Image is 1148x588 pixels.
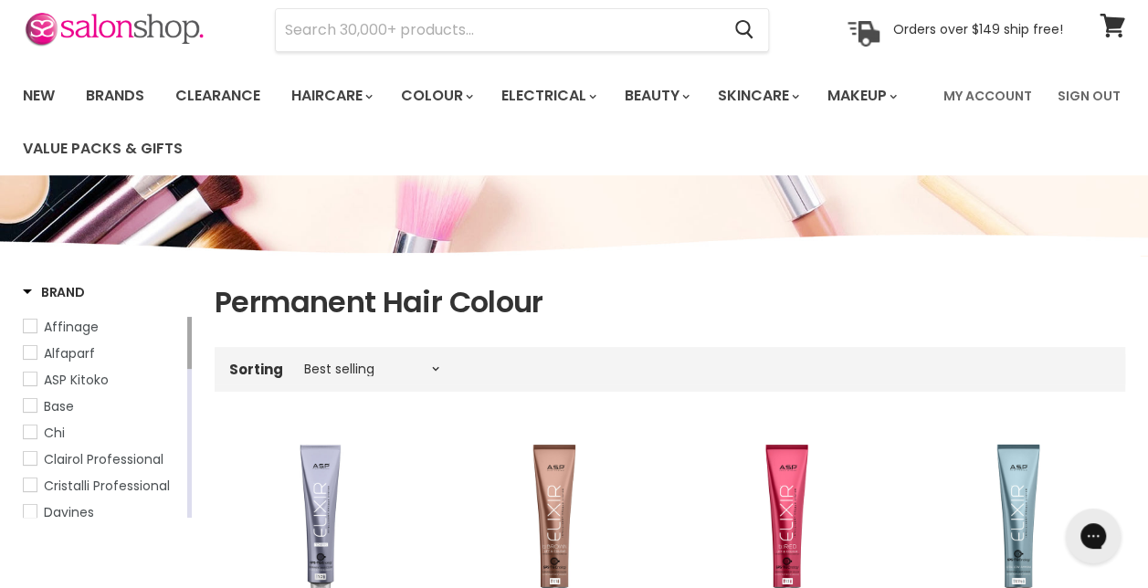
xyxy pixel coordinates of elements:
[23,317,184,337] a: Affinage
[1057,502,1130,570] iframe: Gorgias live chat messenger
[44,503,94,521] span: Davines
[9,77,68,115] a: New
[229,362,283,377] label: Sorting
[23,396,184,416] a: Base
[23,283,85,301] h3: Brand
[23,449,184,469] a: Clairol Professional
[215,283,1125,321] h1: Permanent Hair Colour
[44,477,170,495] span: Cristalli Professional
[9,130,196,168] a: Value Packs & Gifts
[275,8,769,52] form: Product
[44,424,65,442] span: Chi
[704,77,810,115] a: Skincare
[23,423,184,443] a: Chi
[893,21,1063,37] p: Orders over $149 ship free!
[387,77,484,115] a: Colour
[488,77,607,115] a: Electrical
[23,476,184,496] a: Cristalli Professional
[44,397,74,415] span: Base
[23,502,184,522] a: Davines
[72,77,158,115] a: Brands
[23,370,184,390] a: ASP Kitoko
[44,371,109,389] span: ASP Kitoko
[23,343,184,363] a: Alfaparf
[278,77,384,115] a: Haircare
[1047,77,1132,115] a: Sign Out
[9,69,932,175] ul: Main menu
[44,344,95,362] span: Alfaparf
[276,9,720,51] input: Search
[162,77,274,115] a: Clearance
[932,77,1043,115] a: My Account
[720,9,768,51] button: Search
[611,77,700,115] a: Beauty
[44,318,99,336] span: Affinage
[44,450,163,468] span: Clairol Professional
[814,77,908,115] a: Makeup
